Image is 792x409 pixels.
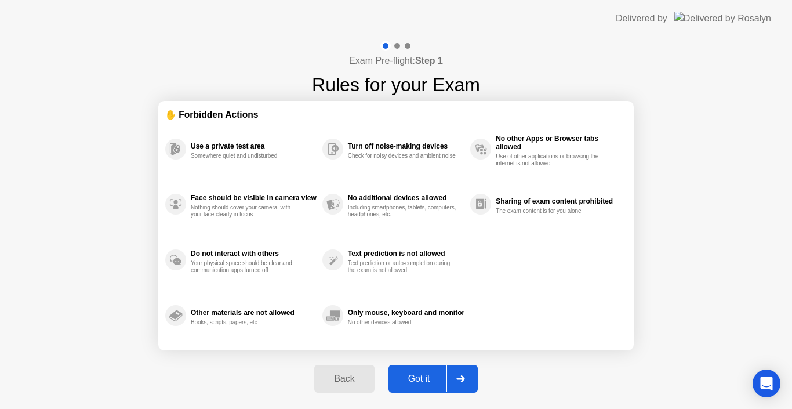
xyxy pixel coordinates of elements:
[191,249,317,258] div: Do not interact with others
[388,365,478,393] button: Got it
[191,319,300,326] div: Books, scripts, papers, etc
[496,135,621,151] div: No other Apps or Browser tabs allowed
[496,208,605,215] div: The exam content is for you alone
[616,12,667,26] div: Delivered by
[191,142,317,150] div: Use a private test area
[314,365,374,393] button: Back
[348,260,457,274] div: Text prediction or auto-completion during the exam is not allowed
[312,71,480,99] h1: Rules for your Exam
[348,319,457,326] div: No other devices allowed
[348,153,457,160] div: Check for noisy devices and ambient noise
[415,56,443,66] b: Step 1
[318,374,370,384] div: Back
[191,153,300,160] div: Somewhere quiet and undisturbed
[674,12,771,25] img: Delivered by Rosalyn
[191,309,317,317] div: Other materials are not allowed
[496,197,621,205] div: Sharing of exam content prohibited
[348,249,464,258] div: Text prediction is not allowed
[191,194,317,202] div: Face should be visible in camera view
[753,370,780,397] div: Open Intercom Messenger
[349,54,443,68] h4: Exam Pre-flight:
[496,153,605,167] div: Use of other applications or browsing the internet is not allowed
[392,374,446,384] div: Got it
[191,260,300,274] div: Your physical space should be clear and communication apps turned off
[348,309,464,317] div: Only mouse, keyboard and monitor
[348,204,457,218] div: Including smartphones, tablets, computers, headphones, etc.
[348,142,464,150] div: Turn off noise-making devices
[191,204,300,218] div: Nothing should cover your camera, with your face clearly in focus
[165,108,627,121] div: ✋ Forbidden Actions
[348,194,464,202] div: No additional devices allowed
